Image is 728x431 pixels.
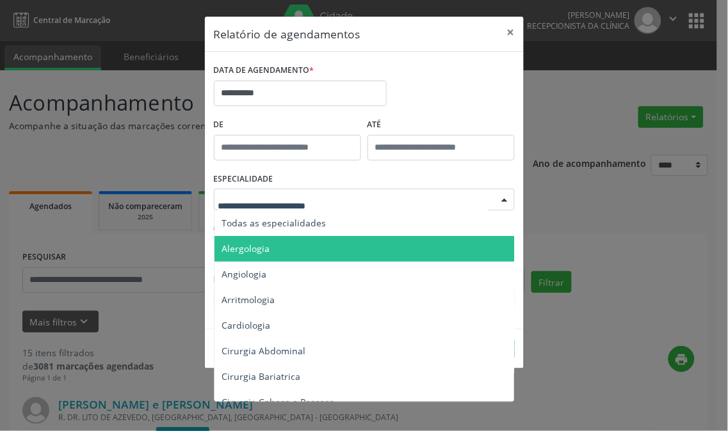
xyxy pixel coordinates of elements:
[222,268,267,280] span: Angiologia
[222,396,335,408] span: Cirurgia Cabeça e Pescoço
[214,169,273,189] label: ESPECIALIDADE
[368,115,515,135] label: ATÉ
[222,345,306,357] span: Cirurgia Abdominal
[498,17,524,48] button: Close
[222,319,271,331] span: Cardiologia
[214,115,361,135] label: De
[222,217,327,229] span: Todas as especialidades
[222,370,301,382] span: Cirurgia Bariatrica
[214,26,360,42] h5: Relatório de agendamentos
[214,61,314,81] label: DATA DE AGENDAMENTO
[222,242,270,255] span: Alergologia
[222,294,275,306] span: Arritmologia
